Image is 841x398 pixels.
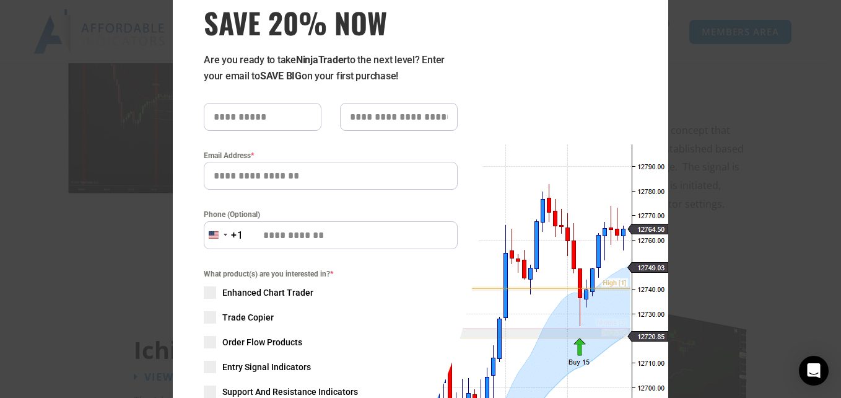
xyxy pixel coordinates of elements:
label: Support And Resistance Indicators [204,386,458,398]
label: Phone (Optional) [204,208,458,221]
strong: NinjaTrader [296,54,347,66]
span: Enhanced Chart Trader [222,286,313,299]
button: Selected country [204,221,243,249]
span: Entry Signal Indicators [222,361,311,373]
div: Open Intercom Messenger [799,356,829,386]
span: Support And Resistance Indicators [222,386,358,398]
span: What product(s) are you interested in? [204,268,458,280]
p: Are you ready to take to the next level? Enter your email to on your first purchase! [204,52,458,84]
span: Order Flow Products [222,336,302,348]
span: Trade Copier [222,311,274,324]
label: Email Address [204,149,458,162]
label: Enhanced Chart Trader [204,286,458,299]
div: +1 [231,228,243,244]
label: Entry Signal Indicators [204,361,458,373]
span: SAVE 20% NOW [204,5,458,40]
strong: SAVE BIG [260,70,302,82]
label: Order Flow Products [204,336,458,348]
label: Trade Copier [204,311,458,324]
